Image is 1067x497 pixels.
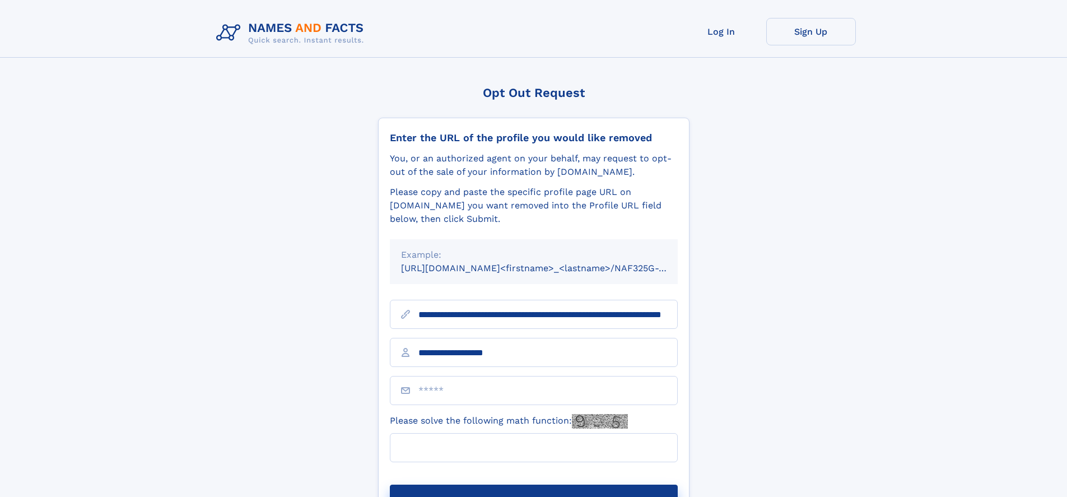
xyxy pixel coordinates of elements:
[390,132,678,144] div: Enter the URL of the profile you would like removed
[677,18,766,45] a: Log In
[390,152,678,179] div: You, or an authorized agent on your behalf, may request to opt-out of the sale of your informatio...
[390,185,678,226] div: Please copy and paste the specific profile page URL on [DOMAIN_NAME] you want removed into the Pr...
[401,248,667,262] div: Example:
[390,414,628,429] label: Please solve the following math function:
[766,18,856,45] a: Sign Up
[401,263,699,273] small: [URL][DOMAIN_NAME]<firstname>_<lastname>/NAF325G-xxxxxxxx
[212,18,373,48] img: Logo Names and Facts
[378,86,689,100] div: Opt Out Request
